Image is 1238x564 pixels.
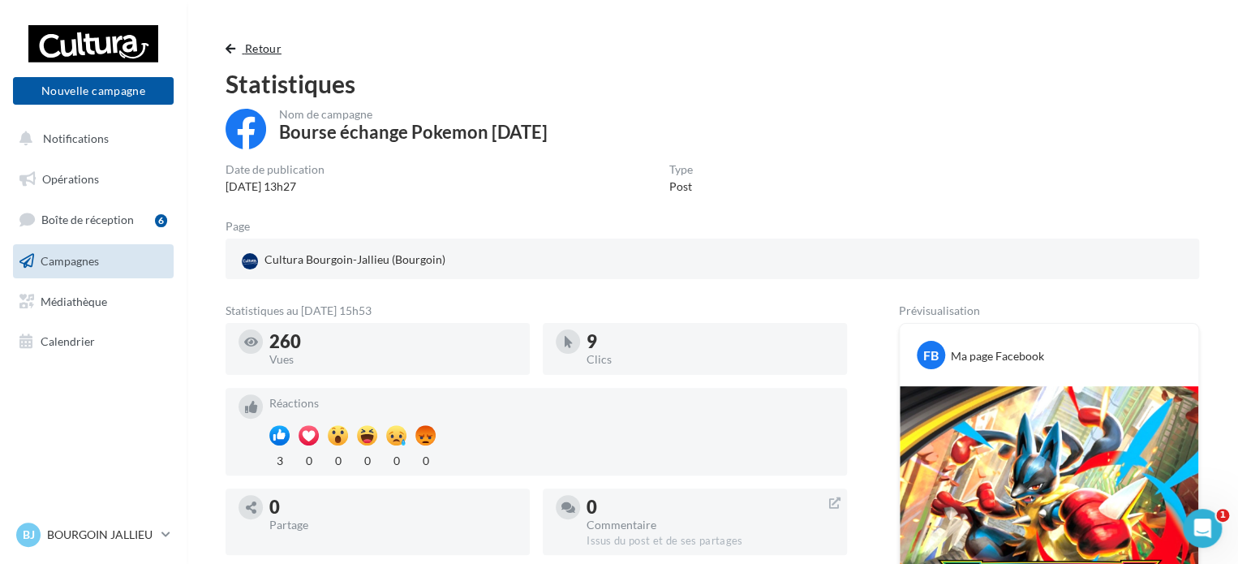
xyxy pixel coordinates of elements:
div: 0 [328,450,348,469]
span: Opérations [42,172,99,186]
div: Clics [587,354,834,365]
div: 0 [415,450,436,469]
span: 1 [1216,509,1229,522]
a: BJ BOURGOIN JALLIEU [13,519,174,550]
a: Boîte de réception6 [10,202,177,237]
a: Cultura Bourgoin-Jallieu (Bourgoin) [239,248,554,273]
div: [DATE] 13h27 [226,179,325,195]
div: 3 [269,450,290,469]
div: Type [669,164,693,175]
div: Statistiques [226,71,1199,96]
div: Bourse échange Pokemon [DATE] [279,123,548,141]
div: Commentaire [587,519,834,531]
button: Notifications [10,122,170,156]
div: Post [669,179,693,195]
span: Retour [245,41,282,55]
span: Boîte de réception [41,213,134,226]
div: 0 [299,450,319,469]
div: 0 [269,498,517,516]
a: Médiathèque [10,285,177,319]
div: Vues [269,354,517,365]
a: Opérations [10,162,177,196]
div: 0 [357,450,377,469]
div: Statistiques au [DATE] 15h53 [226,305,847,316]
div: Ma page Facebook [951,348,1044,364]
div: Date de publication [226,164,325,175]
span: Notifications [43,131,109,145]
iframe: Intercom live chat [1183,509,1222,548]
div: Page [226,221,263,232]
a: Calendrier [10,325,177,359]
span: Calendrier [41,334,95,348]
div: Prévisualisation [899,305,1199,316]
div: 260 [269,333,517,351]
span: Médiathèque [41,294,107,308]
div: Réactions [269,398,834,409]
div: Partage [269,519,517,531]
button: Nouvelle campagne [13,77,174,105]
span: BJ [23,527,35,543]
div: FB [917,341,945,369]
div: 6 [155,214,167,227]
div: 9 [587,333,834,351]
div: Nom de campagne [279,109,548,120]
div: 0 [386,450,406,469]
span: Campagnes [41,254,99,268]
div: 0 [587,498,834,516]
div: Cultura Bourgoin-Jallieu (Bourgoin) [239,248,449,273]
p: BOURGOIN JALLIEU [47,527,155,543]
a: Campagnes [10,244,177,278]
button: Retour [226,39,288,58]
div: Issus du post et de ses partages [587,534,834,549]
